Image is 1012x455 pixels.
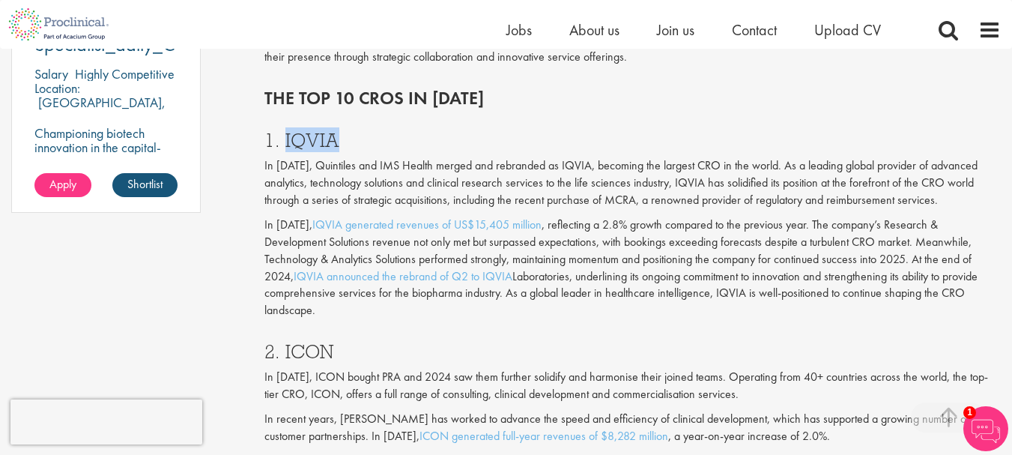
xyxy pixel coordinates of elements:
[34,173,91,197] a: Apply
[264,411,1001,445] p: In recent years, [PERSON_NAME] has worked to advance the speed and efficiency of clinical develop...
[112,173,178,197] a: Shortlist
[264,369,1001,403] p: In [DATE], ICON bought PRA and 2024 saw them further solidify and harmonise their joined teams. O...
[264,217,1001,319] p: In [DATE], , reflecting a 2.8% growth compared to the previous year. The company’s Research & Dev...
[657,20,694,40] a: Join us
[419,428,668,444] a: ICON generated full-year revenues of $8,282 million
[732,20,777,40] a: Contact
[34,94,166,125] p: [GEOGRAPHIC_DATA], [GEOGRAPHIC_DATA]
[34,65,68,82] span: Salary
[569,20,619,40] a: About us
[814,20,881,40] a: Upload CV
[75,65,175,82] p: Highly Competitive
[34,16,178,54] a: UK_Training Specialist_daily_CO
[264,130,1001,150] h3: 1. IQVIA
[963,406,1008,451] img: Chatbot
[294,268,512,284] a: IQVIA announced the rebrand of Q2 to IQVIA
[10,400,202,445] iframe: reCAPTCHA
[49,176,76,192] span: Apply
[963,406,976,419] span: 1
[506,20,532,40] a: Jobs
[312,217,542,232] a: IQVIA generated revenues of US$15,405 million
[264,342,1001,361] h3: 2. ICON
[34,79,80,97] span: Location:
[264,88,1001,108] h2: The top 10 CROs in [DATE]
[264,157,1001,209] p: In [DATE], Quintiles and IMS Health merged and rebranded as IQVIA, becoming the largest CRO in th...
[34,126,178,211] p: Championing biotech innovation in the capital-where strategic account management meets scientific...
